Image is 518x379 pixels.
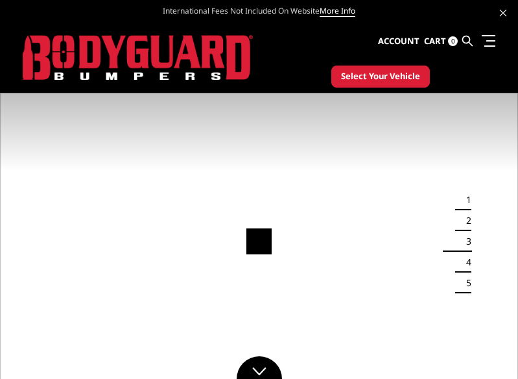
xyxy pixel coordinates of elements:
span: 0 [448,36,458,46]
span: Select Your Vehicle [341,70,420,83]
a: Cart 0 [424,24,458,59]
span: Account [378,35,419,47]
a: Click to Down [237,356,282,379]
button: 4 of 5 [458,252,471,273]
a: Account [378,24,419,59]
button: 3 of 5 [458,231,471,252]
span: Cart [424,35,446,47]
button: 5 of 5 [458,273,471,293]
img: BODYGUARD BUMPERS [23,35,253,80]
button: 1 of 5 [458,189,471,210]
button: 2 of 5 [458,210,471,231]
button: Select Your Vehicle [331,66,430,88]
a: More Info [320,5,355,17]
